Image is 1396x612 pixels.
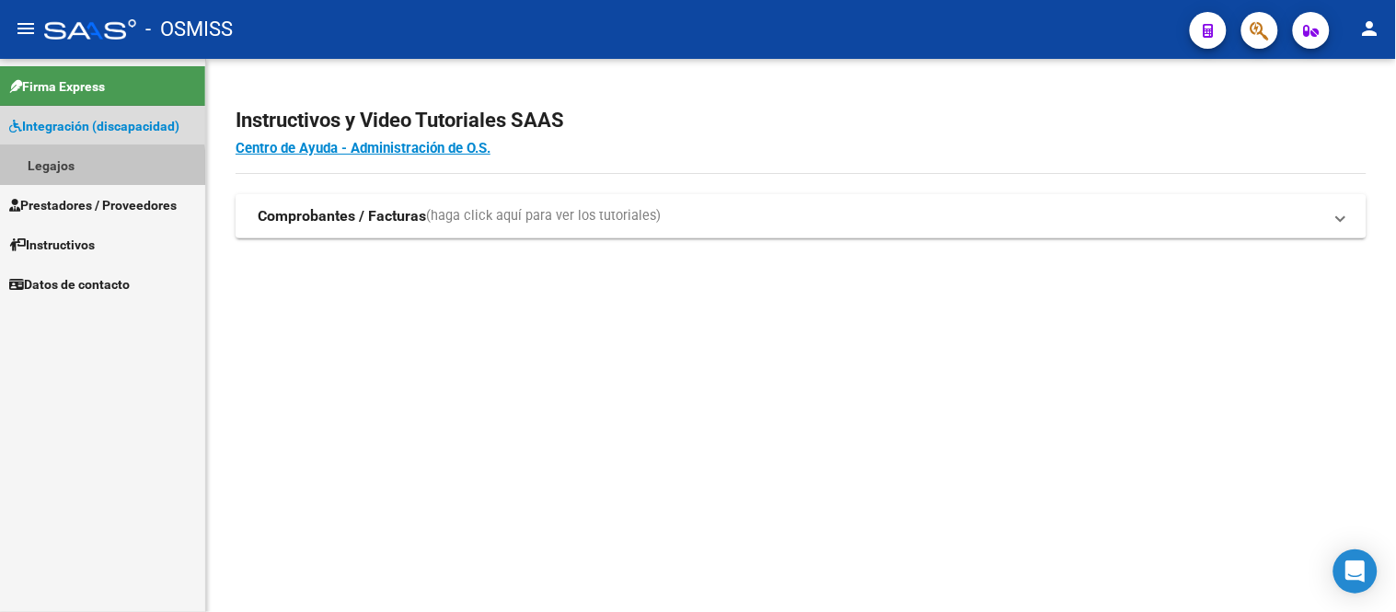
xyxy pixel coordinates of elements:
div: Open Intercom Messenger [1333,549,1378,594]
span: Prestadores / Proveedores [9,195,177,215]
a: Centro de Ayuda - Administración de O.S. [236,140,490,156]
span: Datos de contacto [9,274,130,294]
strong: Comprobantes / Facturas [258,206,426,226]
mat-icon: person [1359,17,1381,40]
span: (haga click aquí para ver los tutoriales) [426,206,661,226]
span: Instructivos [9,235,95,255]
span: Firma Express [9,76,105,97]
span: - OSMISS [145,9,233,50]
h2: Instructivos y Video Tutoriales SAAS [236,103,1367,138]
mat-icon: menu [15,17,37,40]
span: Integración (discapacidad) [9,116,179,136]
mat-expansion-panel-header: Comprobantes / Facturas(haga click aquí para ver los tutoriales) [236,194,1367,238]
